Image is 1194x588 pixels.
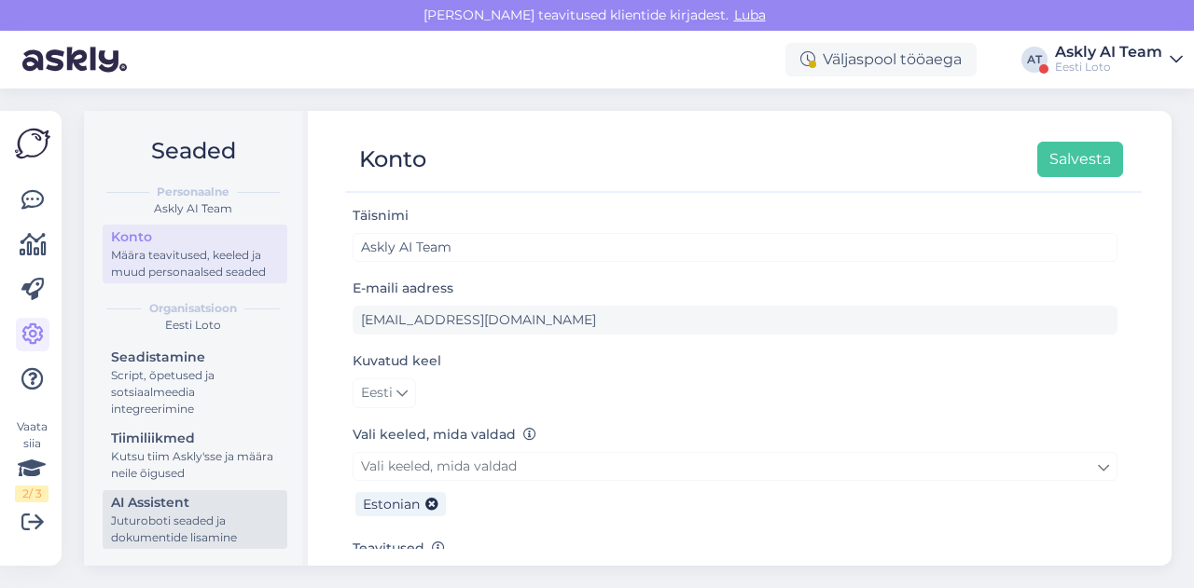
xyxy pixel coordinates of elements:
[111,227,279,247] div: Konto
[359,142,426,177] div: Konto
[111,367,279,417] div: Script, õpetused ja sotsiaalmeedia integreerimine
[111,247,279,280] div: Määra teavitused, keeled ja muud personaalsed seaded
[785,43,977,76] div: Väljaspool tööaega
[353,539,445,558] label: Teavitused
[157,184,229,200] b: Personaalne
[111,513,279,546] div: Juturoboti seaded ja dokumentide lisamine
[353,452,1118,481] a: Vali keeled, mida valdad
[111,348,279,367] div: Seadistamine
[353,233,1118,262] input: Sisesta nimi
[353,378,416,408] a: Eesti
[15,126,50,161] img: Askly Logo
[99,133,287,169] h2: Seaded
[99,317,287,334] div: Eesti Loto
[1055,60,1162,75] div: Eesti Loto
[1037,142,1123,177] button: Salvesta
[111,448,279,482] div: Kutsu tiim Askly'sse ja määra neile õigused
[353,279,453,298] label: E-maili aadress
[149,300,237,317] b: Organisatsioon
[361,383,393,403] span: Eesti
[353,206,409,226] label: Täisnimi
[15,485,49,502] div: 2 / 3
[103,225,287,283] a: KontoMäära teavitused, keeled ja muud personaalsed seaded
[1055,45,1162,60] div: Askly AI Team
[1055,45,1183,75] a: Askly AI TeamEesti Loto
[353,306,1118,335] input: Sisesta e-maili aadress
[103,426,287,485] a: TiimiliikmedKutsu tiim Askly'sse ja määra neile õigused
[729,7,771,23] span: Luba
[103,490,287,549] a: AI AssistentJuturoboti seaded ja dokumentide lisamine
[103,345,287,420] a: SeadistamineScript, õpetused ja sotsiaalmeedia integreerimine
[15,418,49,502] div: Vaata siia
[111,429,279,448] div: Tiimiliikmed
[1021,47,1048,73] div: AT
[361,458,517,474] span: Vali keeled, mida valdad
[353,425,536,444] label: Vali keeled, mida valdad
[99,200,287,217] div: Askly AI Team
[363,496,420,513] span: Estonian
[353,351,441,371] label: Kuvatud keel
[111,493,279,513] div: AI Assistent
